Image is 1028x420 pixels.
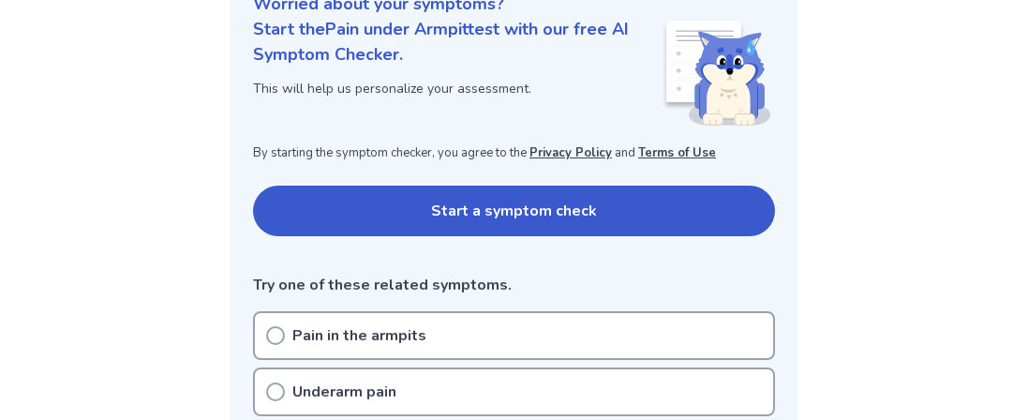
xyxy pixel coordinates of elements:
[663,21,771,126] img: Shiba
[253,274,775,296] p: Try one of these related symptoms.
[292,381,396,403] p: Underarm pain
[253,144,775,163] p: By starting the symptom checker, you agree to the and
[253,79,663,98] p: This will help us personalize your assessment.
[292,324,426,347] p: Pain in the armpits
[253,186,775,236] button: Start a symptom check
[638,144,716,161] a: Terms of Use
[529,144,612,161] a: Privacy Policy
[253,17,663,67] p: Start the Pain under Armpit test with our free AI Symptom Checker.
